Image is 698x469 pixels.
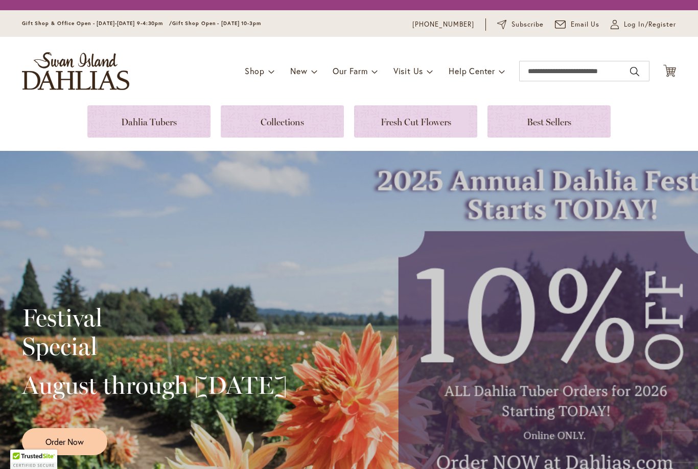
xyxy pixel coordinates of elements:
[497,19,544,30] a: Subscribe
[511,19,544,30] span: Subscribe
[571,19,600,30] span: Email Us
[630,63,639,80] button: Search
[22,371,287,399] h2: August through [DATE]
[611,19,676,30] a: Log In/Register
[624,19,676,30] span: Log In/Register
[22,20,172,27] span: Gift Shop & Office Open - [DATE]-[DATE] 9-4:30pm /
[245,65,265,76] span: Shop
[333,65,367,76] span: Our Farm
[555,19,600,30] a: Email Us
[22,428,107,455] a: Order Now
[290,65,307,76] span: New
[22,303,287,361] h2: Festival Special
[449,65,495,76] span: Help Center
[393,65,423,76] span: Visit Us
[172,20,261,27] span: Gift Shop Open - [DATE] 10-3pm
[22,52,129,90] a: store logo
[412,19,474,30] a: [PHONE_NUMBER]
